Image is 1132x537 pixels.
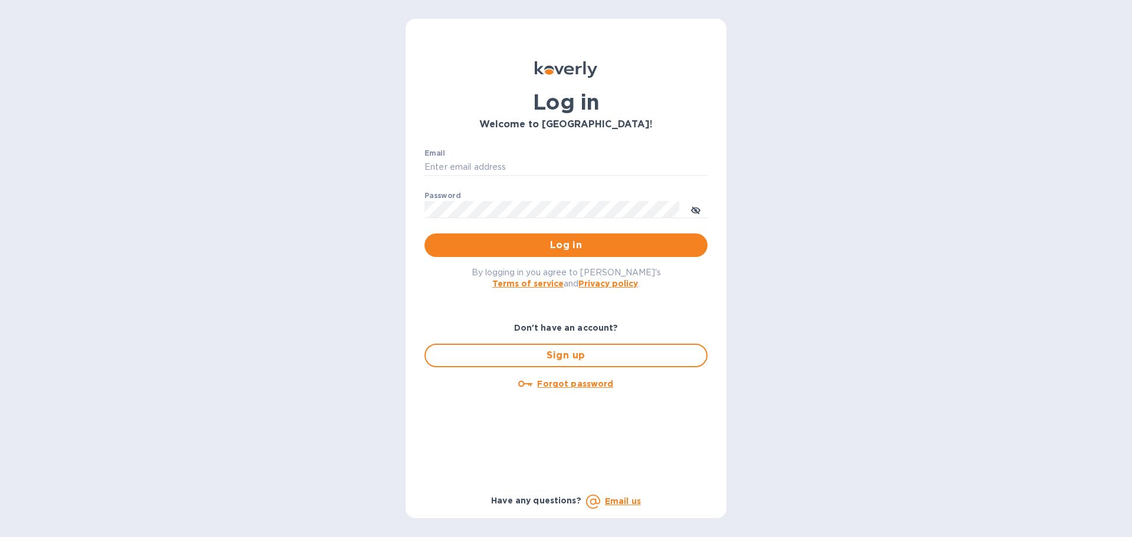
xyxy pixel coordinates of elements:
[424,119,707,130] h3: Welcome to [GEOGRAPHIC_DATA]!
[514,323,618,332] b: Don't have an account?
[434,238,698,252] span: Log in
[578,279,638,288] a: Privacy policy
[491,496,581,505] b: Have any questions?
[424,150,445,157] label: Email
[424,344,707,367] button: Sign up
[424,233,707,257] button: Log in
[537,379,613,388] u: Forgot password
[424,192,460,199] label: Password
[684,197,707,221] button: toggle password visibility
[435,348,697,363] span: Sign up
[605,496,641,506] a: Email us
[424,159,707,176] input: Enter email address
[472,268,661,288] span: By logging in you agree to [PERSON_NAME]'s and .
[535,61,597,78] img: Koverly
[492,279,564,288] a: Terms of service
[424,90,707,114] h1: Log in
